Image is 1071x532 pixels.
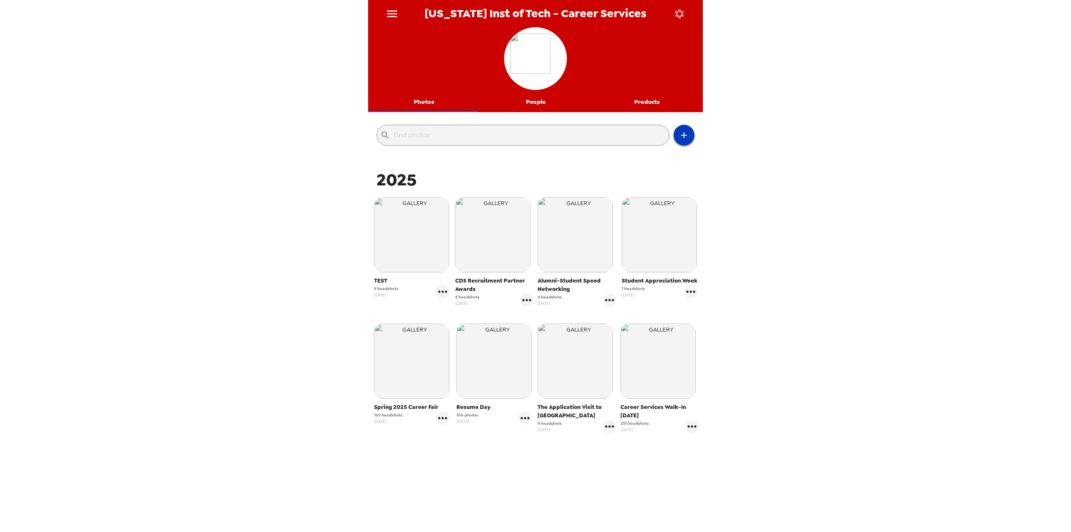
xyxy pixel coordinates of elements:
[520,293,533,307] button: gallery menu
[620,427,649,433] span: [DATE]
[603,420,616,433] button: gallery menu
[538,403,616,420] span: The Application Visit to [GEOGRAPHIC_DATA]
[436,285,449,298] button: gallery menu
[374,197,449,272] img: gallery
[425,8,646,19] span: [US_STATE] Inst of Tech - Career Services
[455,197,530,272] img: gallery
[538,420,562,427] span: 9 headshots
[620,403,699,420] span: Career Services Walk-In [DATE]
[480,92,592,112] button: People
[374,277,449,285] span: TEST
[685,420,699,433] button: gallery menu
[538,300,562,306] span: [DATE]
[374,292,398,298] span: [DATE]
[377,169,417,191] span: 2025
[436,411,449,425] button: gallery menu
[510,33,561,84] img: org logo
[538,294,562,300] span: 4 headshots
[591,92,703,112] button: Products
[456,324,532,399] img: gallery
[538,197,613,272] img: gallery
[622,197,697,272] img: gallery
[455,277,534,293] span: CDS Recruitment Partner Awards
[456,412,478,418] span: 106 photos
[368,92,480,112] button: Photos
[622,277,697,285] span: Student Appreciation Week
[538,427,562,433] span: [DATE]
[620,324,696,399] img: gallery
[374,412,402,418] span: 169 headshots
[374,418,402,424] span: [DATE]
[455,294,479,300] span: 8 headshots
[518,411,532,425] button: gallery menu
[374,285,398,292] span: 9 headshots
[603,293,616,307] button: gallery menu
[684,285,697,298] button: gallery menu
[456,418,478,424] span: [DATE]
[456,403,532,411] span: Resume Day
[374,403,449,411] span: Spring 2025 Career Fair
[538,277,616,293] span: Alumni-Student Speed Networking
[455,300,479,306] span: [DATE]
[538,324,613,399] img: gallery
[622,292,645,298] span: [DATE]
[394,129,666,142] input: Find photos
[622,285,645,292] span: 1 headshots
[620,420,649,427] span: 251 headshots
[374,324,449,399] img: gallery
